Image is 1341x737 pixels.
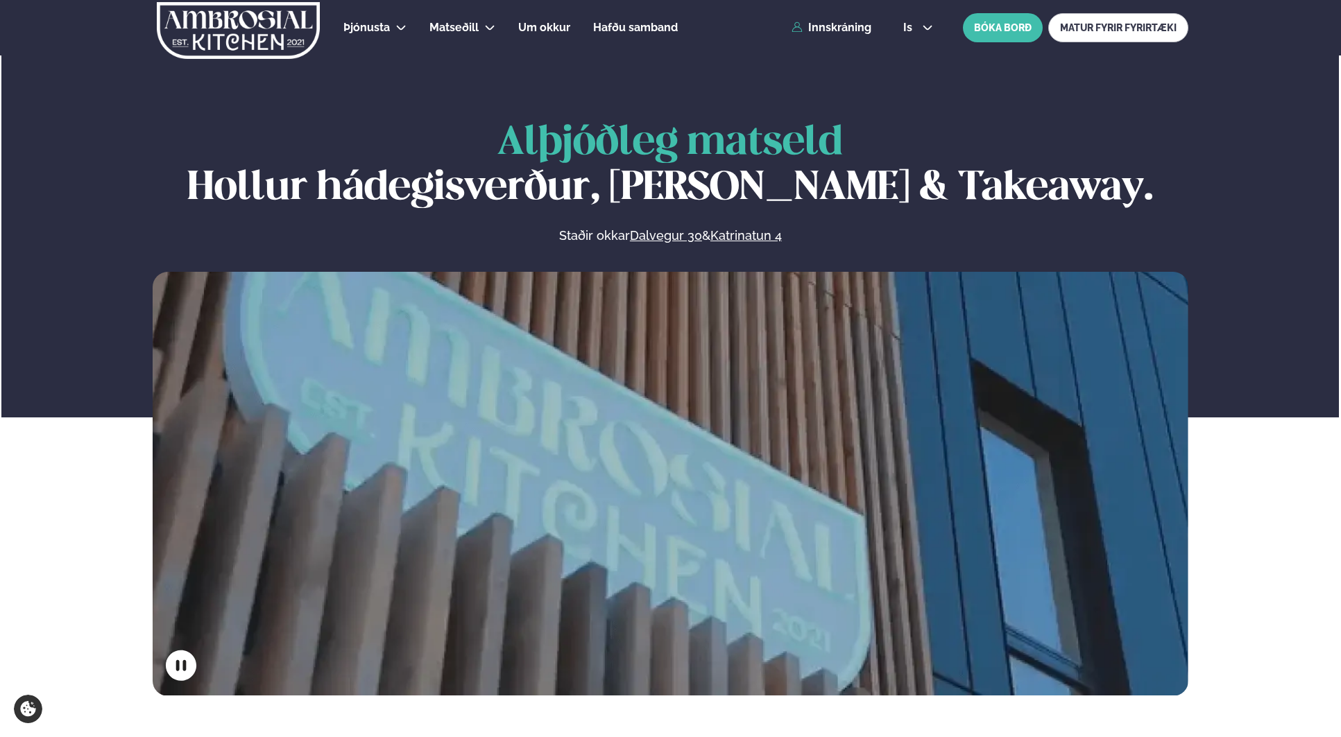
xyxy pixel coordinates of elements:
span: is [903,22,916,33]
a: Matseðill [429,19,479,36]
span: Hafðu samband [593,21,678,34]
h1: Hollur hádegisverður, [PERSON_NAME] & Takeaway. [153,121,1188,210]
button: is [892,22,944,33]
span: Alþjóðleg matseld [497,124,843,162]
a: Cookie settings [14,695,42,723]
a: Hafðu samband [593,19,678,36]
button: BÓKA BORÐ [963,13,1043,42]
a: Katrinatun 4 [710,227,782,244]
img: logo [155,2,321,59]
a: Þjónusta [343,19,390,36]
a: Dalvegur 30 [630,227,702,244]
span: Um okkur [518,21,570,34]
p: Staðir okkar & [408,227,932,244]
span: Matseðill [429,21,479,34]
a: MATUR FYRIR FYRIRTÆKI [1048,13,1188,42]
span: Þjónusta [343,21,390,34]
a: Innskráning [792,21,871,34]
a: Um okkur [518,19,570,36]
